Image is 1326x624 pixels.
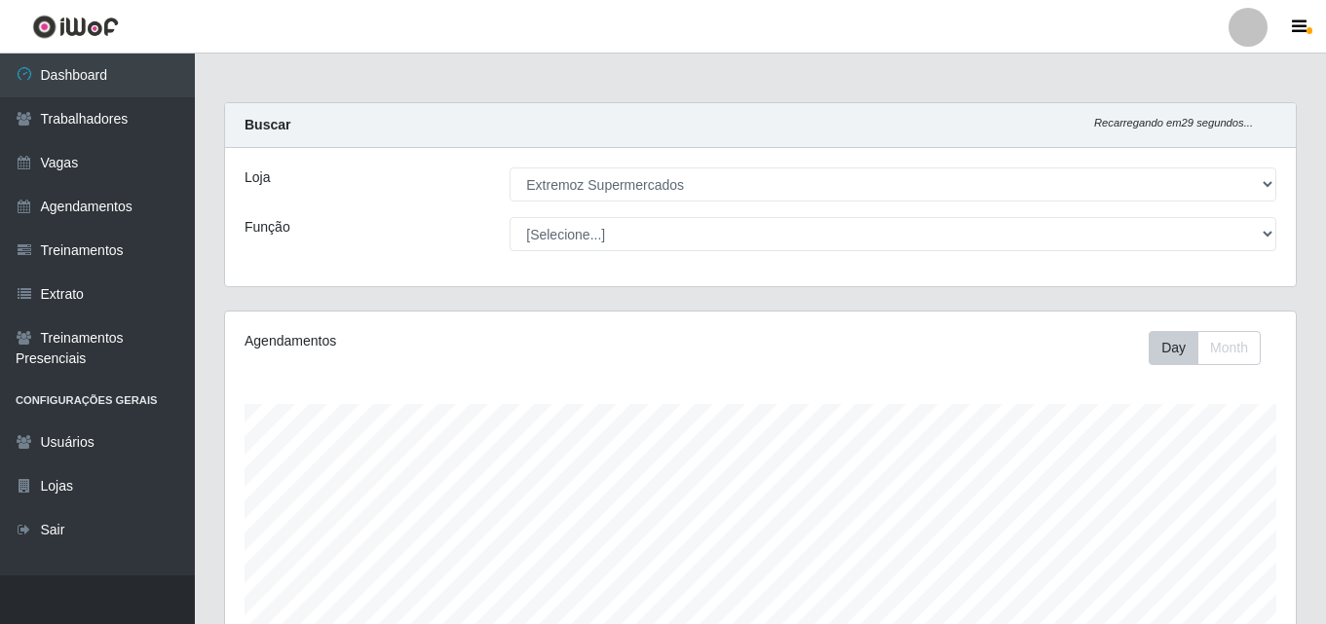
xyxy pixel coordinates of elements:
[32,15,119,39] img: CoreUI Logo
[245,117,290,132] strong: Buscar
[1094,117,1253,128] i: Recarregando em 29 segundos...
[245,331,658,351] div: Agendamentos
[245,217,290,238] label: Função
[1149,331,1198,365] button: Day
[1149,331,1276,365] div: Toolbar with button groups
[1149,331,1261,365] div: First group
[245,167,270,188] label: Loja
[1197,331,1261,365] button: Month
